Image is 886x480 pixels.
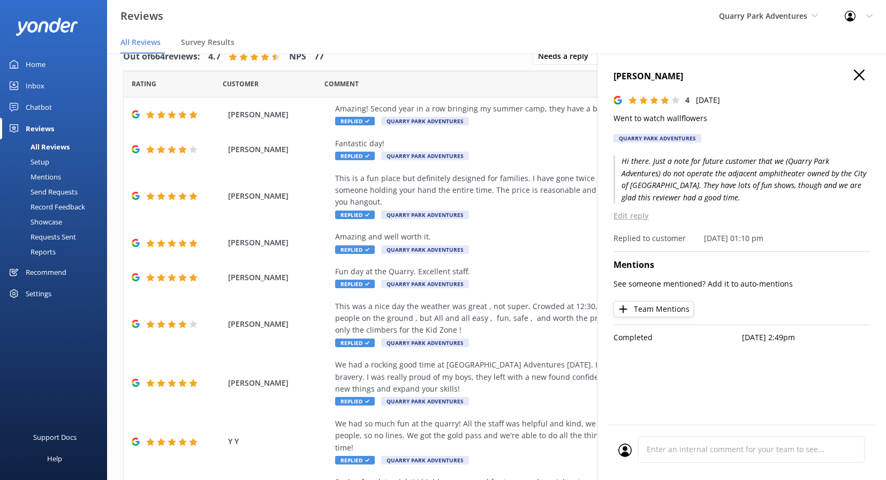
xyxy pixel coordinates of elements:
[381,211,469,219] span: Quarry Park Adventures
[26,261,66,283] div: Recommend
[6,214,62,229] div: Showcase
[6,184,78,199] div: Send Requests
[381,117,469,125] span: Quarry Park Adventures
[208,50,221,64] h4: 4.7
[26,96,52,118] div: Chatbot
[6,169,107,184] a: Mentions
[6,199,85,214] div: Record Feedback
[381,245,469,254] span: Quarry Park Adventures
[335,397,375,406] span: Replied
[614,232,686,244] p: Replied to customer
[228,318,330,330] span: [PERSON_NAME]
[614,134,701,142] div: Quarry Park Adventures
[685,95,690,105] span: 4
[228,109,330,121] span: [PERSON_NAME]
[228,272,330,283] span: [PERSON_NAME]
[335,245,375,254] span: Replied
[618,444,632,457] img: user_profile.svg
[6,139,107,154] a: All Reviews
[614,278,870,290] p: See someone mentioned? Add it to auto-mentions
[614,70,870,84] h4: [PERSON_NAME]
[6,229,76,244] div: Requests Sent
[324,79,359,89] span: Question
[6,244,56,259] div: Reports
[6,139,70,154] div: All Reviews
[6,184,107,199] a: Send Requests
[335,280,375,288] span: Replied
[696,94,720,106] p: [DATE]
[335,301,797,336] div: This was a nice day the weather was great , not super. Crowded at 12:30, various little shady spo...
[120,7,163,25] h3: Reviews
[335,456,375,464] span: Replied
[381,339,469,347] span: Quarry Park Adventures
[335,418,797,454] div: We had so much fun at the quarry! All the staff was helpful and kind, we were there on a [DATE] a...
[381,397,469,406] span: Quarry Park Adventures
[289,50,306,64] h4: NPS
[335,152,375,160] span: Replied
[132,79,156,89] span: Date
[335,172,797,208] div: This is a fun place but definitely designed for families. I have gone twice now and the staff is ...
[381,456,469,464] span: Quarry Park Adventures
[614,258,870,272] h4: Mentions
[223,79,259,89] span: Date
[26,54,46,75] div: Home
[335,103,797,115] div: Amazing! Second year in a row bringing my summer camp, they have a blast every time
[335,266,797,277] div: Fun day at the Quarry. Excellent staff.
[6,199,107,214] a: Record Feedback
[614,301,694,317] button: Team Mentions
[47,448,62,469] div: Help
[6,169,61,184] div: Mentions
[719,11,807,21] span: Quarry Park Adventures
[228,190,330,202] span: [PERSON_NAME]
[614,210,870,222] p: Edit reply
[335,231,797,243] div: Amazing and well worth it.
[181,37,234,48] span: Survey Results
[33,426,77,448] div: Support Docs
[120,37,161,48] span: All Reviews
[26,118,54,139] div: Reviews
[6,154,49,169] div: Setup
[614,112,870,124] p: Went to watch wallflowers
[228,237,330,249] span: [PERSON_NAME]
[335,211,375,219] span: Replied
[335,117,375,125] span: Replied
[381,280,469,288] span: Quarry Park Adventures
[314,50,324,64] h4: 77
[6,214,107,229] a: Showcase
[16,18,78,35] img: yonder-white-logo.png
[26,75,44,96] div: Inbox
[335,138,797,149] div: Fantastic day!
[538,50,595,62] span: Needs a reply
[228,144,330,155] span: [PERSON_NAME]
[26,283,51,304] div: Settings
[704,232,763,244] p: [DATE] 01:10 pm
[6,244,107,259] a: Reports
[614,155,870,204] p: Hi there. Just a note for future customer that we (Quarry Park Adventures) do not operate the adj...
[742,332,870,343] p: [DATE] 2:49pm
[614,332,742,343] p: Completed
[335,359,797,395] div: We had a rocking good time at [GEOGRAPHIC_DATA] Adventures [DATE]. It challenged us to new height...
[6,154,107,169] a: Setup
[123,50,200,64] h4: Out of 664 reviews:
[228,436,330,447] span: Y Y
[381,152,469,160] span: Quarry Park Adventures
[228,377,330,389] span: [PERSON_NAME]
[854,70,865,81] button: Close
[6,229,107,244] a: Requests Sent
[335,339,375,347] span: Replied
